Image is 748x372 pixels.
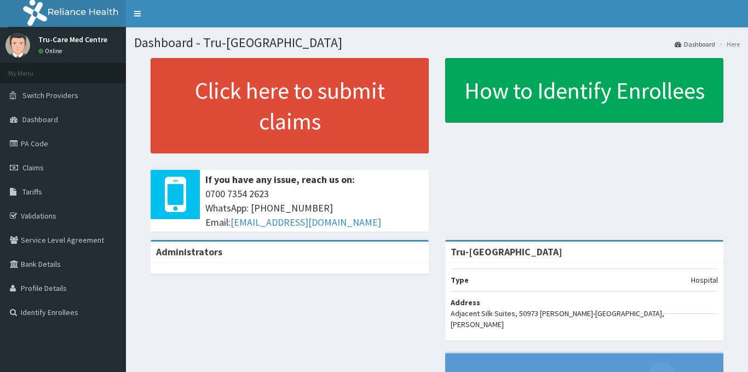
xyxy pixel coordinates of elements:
[205,187,423,229] span: 0700 7354 2623 WhatsApp: [PHONE_NUMBER] Email:
[451,275,469,285] b: Type
[5,33,30,58] img: User Image
[716,39,740,49] li: Here
[445,58,723,123] a: How to Identify Enrollees
[675,39,715,49] a: Dashboard
[156,245,222,258] b: Administrators
[451,297,480,307] b: Address
[38,36,107,43] p: Tru-Care Med Centre
[22,163,44,173] span: Claims
[451,245,562,258] strong: Tru-[GEOGRAPHIC_DATA]
[151,58,429,153] a: Click here to submit claims
[205,173,355,186] b: If you have any issue, reach us on:
[22,90,78,100] span: Switch Providers
[22,115,58,124] span: Dashboard
[134,36,740,50] h1: Dashboard - Tru-[GEOGRAPHIC_DATA]
[22,187,42,197] span: Tariffs
[38,47,65,55] a: Online
[231,216,381,228] a: [EMAIL_ADDRESS][DOMAIN_NAME]
[451,308,718,330] p: Adjacent Silk Suites, 50973 [PERSON_NAME]-[GEOGRAPHIC_DATA], [PERSON_NAME]
[691,274,718,285] p: Hospital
